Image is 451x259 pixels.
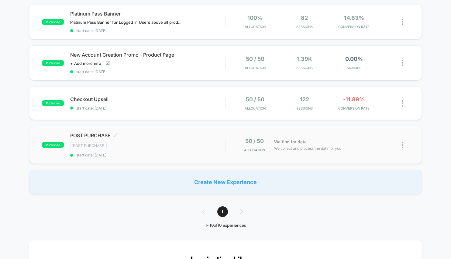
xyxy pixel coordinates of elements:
span: 0.00% [345,56,363,62]
span: start date: [DATE] [70,69,225,74]
span: Waiting for data... [274,138,310,145]
span: published [42,19,64,25]
span: Allocation [245,106,266,110]
span: Post Purchase [70,142,107,149]
span: CONVERSION RATE [331,106,377,110]
span: Checkout Upsell [70,96,225,102]
span: 50 / 50 [246,56,264,62]
span: Allocation [244,148,265,152]
span: Allocation [245,66,266,70]
span: 122 [300,96,309,103]
span: Platinum Pass Banner [70,11,225,17]
div: 1 - 10 of 10 experiences [196,223,255,228]
span: 50 / 50 [245,138,264,144]
span: published [42,142,64,148]
span: 100% [247,15,263,21]
span: We collect and process the data for you [274,145,341,151]
input: Volume [186,119,205,125]
span: CONVERSION RATE [331,25,377,29]
button: Play, NEW DEMO 2025-VEED.mp4 [108,58,122,72]
img: close [402,100,403,107]
span: 1.39k [297,56,312,62]
span: Allocation [245,25,266,29]
img: close [402,60,403,66]
span: start date: [DATE] [70,153,225,157]
input: Seek [5,109,227,114]
span: Platinum Pass Banner for Logged in Users above all products on product pages [70,20,183,25]
span: published [42,100,64,106]
span: 1 [217,206,228,217]
span: start date: [DATE] [70,106,225,110]
span: 50 / 50 [246,96,264,103]
span: + Add more info [70,61,101,66]
span: SIGNUPS [331,66,377,70]
img: close [402,19,403,25]
button: Play, NEW DEMO 2025-VEED.mp4 [3,117,13,127]
span: 14.63% [344,15,364,21]
span: -11.89% [343,96,365,103]
span: POST PURCHASE [70,132,225,138]
span: published [42,60,64,66]
div: Current time [160,118,174,125]
span: Sessions [281,25,328,29]
span: Sessions [281,66,328,70]
span: start date: [DATE] [70,28,225,33]
span: New Account Creation Promo - Product Page [70,52,225,58]
div: Create New Experience [29,170,422,194]
img: close [402,142,403,148]
span: 82 [301,15,308,21]
span: Sessions [281,106,328,110]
